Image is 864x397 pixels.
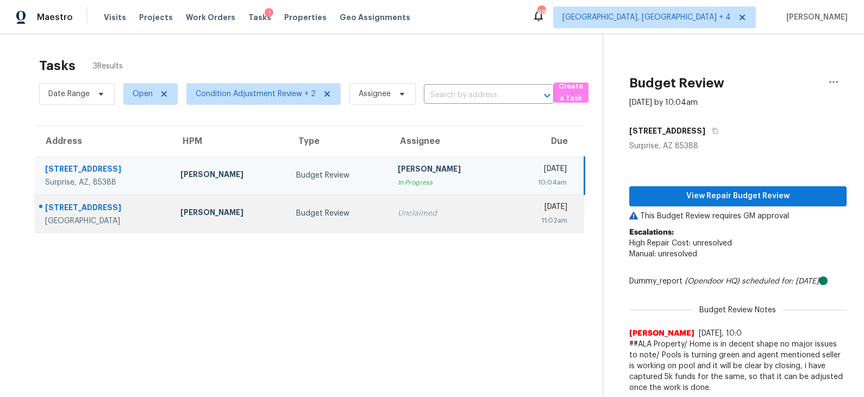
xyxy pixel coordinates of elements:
[35,126,172,156] th: Address
[287,126,389,156] th: Type
[505,126,584,156] th: Due
[248,14,271,21] span: Tasks
[693,305,782,316] span: Budget Review Notes
[629,339,847,393] span: ##ALA Property/ Home is in decent shape no major issues to note/ Pools is turning green and agent...
[359,89,391,99] span: Assignee
[629,250,697,258] span: Manual: unresolved
[629,211,847,222] p: This Budget Review requires GM approval
[559,80,583,105] span: Create a Task
[629,125,705,136] h5: [STREET_ADDRESS]
[685,278,740,285] i: (Opendoor HQ)
[554,83,588,103] button: Create a Task
[742,278,819,285] i: scheduled for: [DATE]
[37,12,73,23] span: Maestro
[196,89,316,99] span: Condition Adjustment Review + 2
[340,12,410,23] span: Geo Assignments
[265,8,273,19] div: 1
[638,190,838,203] span: View Repair Budget Review
[398,208,496,219] div: Unclaimed
[180,169,279,182] div: [PERSON_NAME]
[296,208,380,219] div: Budget Review
[514,163,567,177] div: [DATE]
[389,126,505,156] th: Assignee
[48,89,90,99] span: Date Range
[514,177,567,188] div: 10:04am
[45,202,163,216] div: [STREET_ADDRESS]
[629,97,698,108] div: [DATE] by 10:04am
[537,7,545,17] div: 48
[629,186,847,206] button: View Repair Budget Review
[296,170,380,181] div: Budget Review
[398,177,496,188] div: In Progress
[186,12,235,23] span: Work Orders
[180,207,279,220] div: [PERSON_NAME]
[629,78,724,89] h2: Budget Review
[562,12,731,23] span: [GEOGRAPHIC_DATA], [GEOGRAPHIC_DATA] + 4
[629,141,847,152] div: Surprise, AZ 85388
[172,126,287,156] th: HPM
[629,229,674,236] b: Escalations:
[514,201,567,215] div: [DATE]
[629,240,732,247] span: High Repair Cost: unresolved
[514,215,567,226] div: 11:02am
[782,12,848,23] span: [PERSON_NAME]
[93,61,123,72] span: 3 Results
[139,12,173,23] span: Projects
[629,328,694,339] span: [PERSON_NAME]
[45,216,163,226] div: [GEOGRAPHIC_DATA]
[45,163,163,177] div: [STREET_ADDRESS]
[699,330,742,337] span: [DATE], 10:0
[629,276,847,287] div: Dummy_report
[398,163,496,177] div: [PERSON_NAME]
[705,121,720,141] button: Copy Address
[284,12,327,23] span: Properties
[39,60,76,71] h2: Tasks
[540,88,555,103] button: Open
[133,89,153,99] span: Open
[45,177,163,188] div: Surprise, AZ, 85388
[104,12,126,23] span: Visits
[424,87,523,104] input: Search by address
